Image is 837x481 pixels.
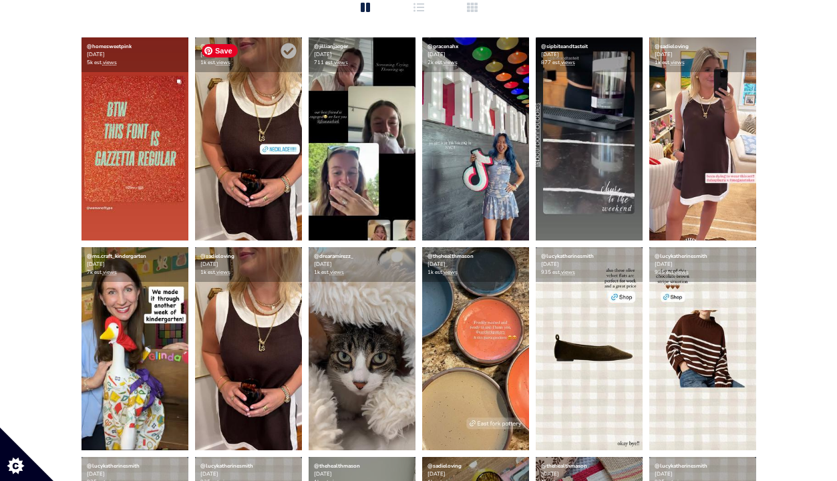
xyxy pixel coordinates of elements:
a: @thehealthmason [541,462,587,470]
a: views [671,59,685,66]
a: @sadieloving [200,43,234,50]
a: @gracenahx [428,43,458,50]
div: [DATE] 2k est. [422,37,529,72]
a: @homesweetpink [87,43,132,50]
a: views [103,269,117,276]
div: [DATE] 1k est. [195,37,302,72]
a: @lucykatherinesmith [655,253,707,260]
div: [DATE] 1k est. [422,247,529,282]
a: views [330,269,344,276]
div: [DATE] 935 est. [649,247,756,282]
a: views [216,269,230,276]
a: @drearamirezz_ [314,253,353,260]
div: [DATE] 877 est. [536,37,643,72]
a: @thehealthmason [428,253,474,260]
a: @lucykatherinesmith [655,462,707,470]
a: @lucykatherinesmith [200,462,253,470]
a: @lucykatherinesmith [87,462,140,470]
a: views [561,59,575,66]
div: [DATE] 711 est. [309,37,415,72]
a: @sadieloving [655,43,689,50]
div: [DATE] 1k est. [195,247,302,282]
a: views [561,269,575,276]
a: views [444,269,458,276]
a: views [444,59,458,66]
a: views [103,59,117,66]
a: @lucykatherinesmith [541,253,594,260]
span: Save [202,44,238,57]
div: [DATE] 5k est. [81,37,188,72]
a: @jillianjaeger [314,43,348,50]
a: views [675,269,689,276]
div: [DATE] 935 est. [536,247,643,282]
a: @sipbiteandtasteit [541,43,588,50]
a: @sadieloving [428,462,462,470]
a: views [216,59,230,66]
a: @sadieloving [200,253,234,260]
a: @ms.craft_kindergarten [87,253,146,260]
a: views [334,59,348,66]
div: [DATE] 7k est. [81,247,188,282]
div: [DATE] 1k est. [649,37,756,72]
div: [DATE] 1k est. [309,247,415,282]
a: @thehealthmason [314,462,360,470]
